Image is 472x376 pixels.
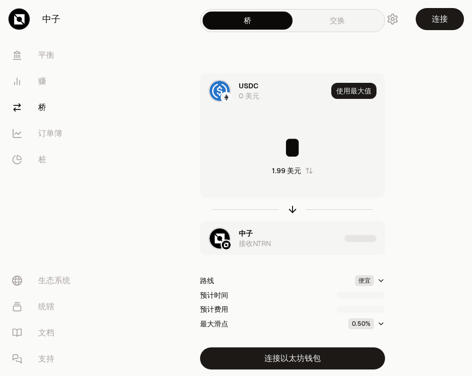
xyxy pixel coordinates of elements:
[239,238,271,248] div: 接收NTRN
[293,12,383,30] a: 交换
[201,221,340,256] div: NTRN标志中子标志中子接收NTRN
[272,166,301,176] div: 1.99 美元
[4,294,109,320] a: 统辖
[355,275,374,286] div: 便宜
[348,318,374,329] div: 0.50%
[272,166,313,176] button: 1.99 美元
[210,228,230,248] img: NTRN标志
[201,74,327,108] div: USDC 标志以太坊标志USDC0 美元
[38,49,54,61] font: 平衡
[38,353,54,365] font: 支持
[42,12,60,26] font: 中子
[200,347,385,369] button: 连接以太坊钱包
[200,319,228,329] div: 最大滑点
[4,147,109,173] a: 桩
[331,83,376,99] button: 使用最大值
[4,120,109,147] a: 订单簿
[239,91,259,101] div: 0 美元
[38,301,54,313] font: 统辖
[416,8,464,30] button: 连接
[38,275,70,287] font: 生态系统
[210,81,230,101] img: USDC 标志
[222,93,231,102] img: 以太坊标志
[203,12,293,30] a: 桥
[38,154,46,166] font: 桩
[239,228,253,238] div: 中子
[200,290,228,300] div: 预计时间
[38,327,54,339] font: 文档
[4,94,109,120] a: 桥
[4,320,109,346] a: 文档
[200,304,228,314] div: 预计费用
[38,75,46,87] font: 赚
[38,101,46,113] font: 桥
[201,221,385,256] button: NTRN标志中子标志中子接收NTRN
[4,268,109,294] a: 生态系统
[4,42,109,68] a: 平衡
[348,318,385,329] button: 0.50%
[355,275,385,286] button: 便宜
[4,346,109,372] a: 支持
[239,81,258,91] div: USDC
[38,128,62,140] font: 订单簿
[200,276,214,286] div: 路线
[4,68,109,94] a: 赚
[222,240,231,249] img: 中子标志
